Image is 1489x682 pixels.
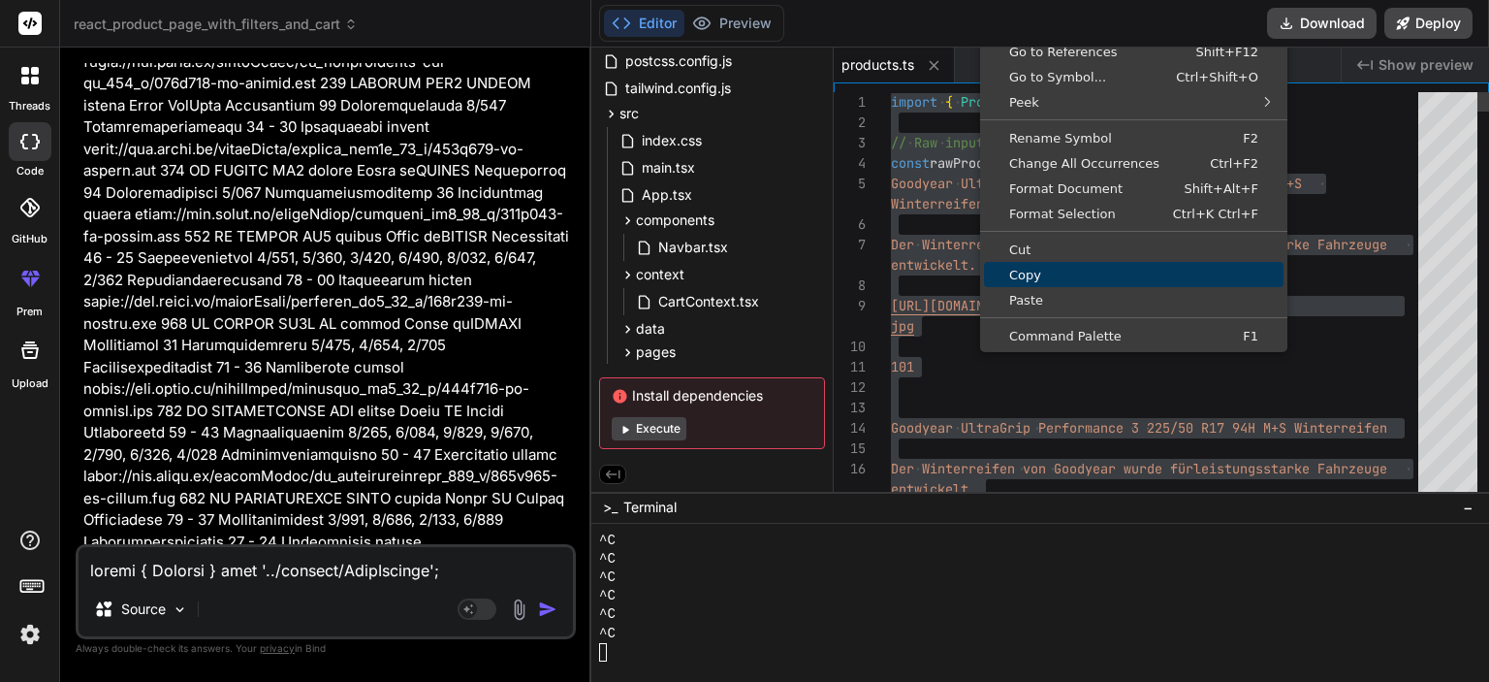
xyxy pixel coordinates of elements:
span: tailwind.config.js [623,77,733,100]
span: components [636,211,714,230]
div: 11 [834,357,866,377]
button: Deploy [1384,8,1473,39]
span: const [891,154,930,172]
span: 101 [891,358,914,375]
span: Der Winterreifen von Goodyear wurde für [891,236,1193,253]
span: react_product_page_with_filters_and_cart [74,15,358,34]
label: prem [16,304,43,320]
p: Always double-check its answers. Your in Bind [76,639,576,658]
div: 16 [834,459,866,479]
span: jpg [891,317,914,335]
span: M+S [1279,175,1302,192]
div: 6 [834,214,866,235]
img: Pick Models [172,601,188,618]
span: ^C [599,568,616,587]
button: Preview [684,10,779,37]
span: >_ [603,498,618,517]
span: entwickelt. [891,480,976,498]
span: src [619,104,639,123]
span: ^C [599,587,616,605]
label: GitHub [12,231,48,247]
div: 3 [834,133,866,153]
label: Upload [12,375,48,392]
div: 1 [834,92,866,113]
div: 14 [834,418,866,438]
span: CartContext.tsx [656,290,761,313]
span: ^C [599,605,616,624]
button: Editor [604,10,684,37]
span: ^C [599,532,616,550]
div: 8 [834,276,866,296]
span: leistungsstarke Fahrzeuge [1193,236,1387,253]
img: attachment [508,599,530,621]
span: main.tsx [640,156,697,179]
label: threads [9,98,50,114]
span: { [945,93,953,111]
span: products.ts [841,55,914,75]
span: Terminal [623,498,677,517]
span: − [1463,498,1473,517]
img: icon [538,600,557,619]
button: − [1459,492,1477,523]
div: 9 [834,296,866,316]
div: 13 [834,398,866,418]
span: Install dependencies [612,386,812,406]
span: Winterreifen [891,195,984,212]
span: Goodyear UltraGrip Performance 3 215/60 R16 99H XL [891,175,1279,192]
span: [URL][DOMAIN_NAME] [891,297,1030,314]
div: 12 [834,377,866,398]
span: S Winterreifen [1279,419,1387,437]
div: 15 [834,438,866,459]
span: postcss.config.js [623,49,734,73]
span: App.tsx [640,183,694,207]
p: Source [121,600,166,619]
label: code [16,163,44,179]
span: entwickelt. [891,256,976,274]
span: data [636,319,665,339]
span: context [636,265,684,284]
span: Product [961,93,1015,111]
span: Goodyear UltraGrip Performance 3 225/50 R17 94H M+ [891,419,1279,437]
span: Show preview [1378,55,1473,75]
button: Download [1267,8,1377,39]
span: // Raw input data [891,134,1023,151]
span: Der Winterreifen von Goodyear wurde für [891,460,1193,477]
span: Navbar.tsx [656,236,730,259]
div: 5 [834,174,866,194]
span: leistungsstarke Fahrzeuge [1193,460,1387,477]
span: rawProductData [930,154,1038,172]
span: ^C [599,625,616,643]
div: 10 [834,337,866,357]
div: 2 [834,113,866,133]
span: pages [636,342,676,362]
div: 7 [834,235,866,255]
button: Execute [612,417,686,440]
img: settings [14,618,47,651]
span: privacy [260,642,295,654]
div: 4 [834,153,866,174]
span: import [891,93,937,111]
span: index.css [640,129,704,152]
span: ^C [599,550,616,568]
